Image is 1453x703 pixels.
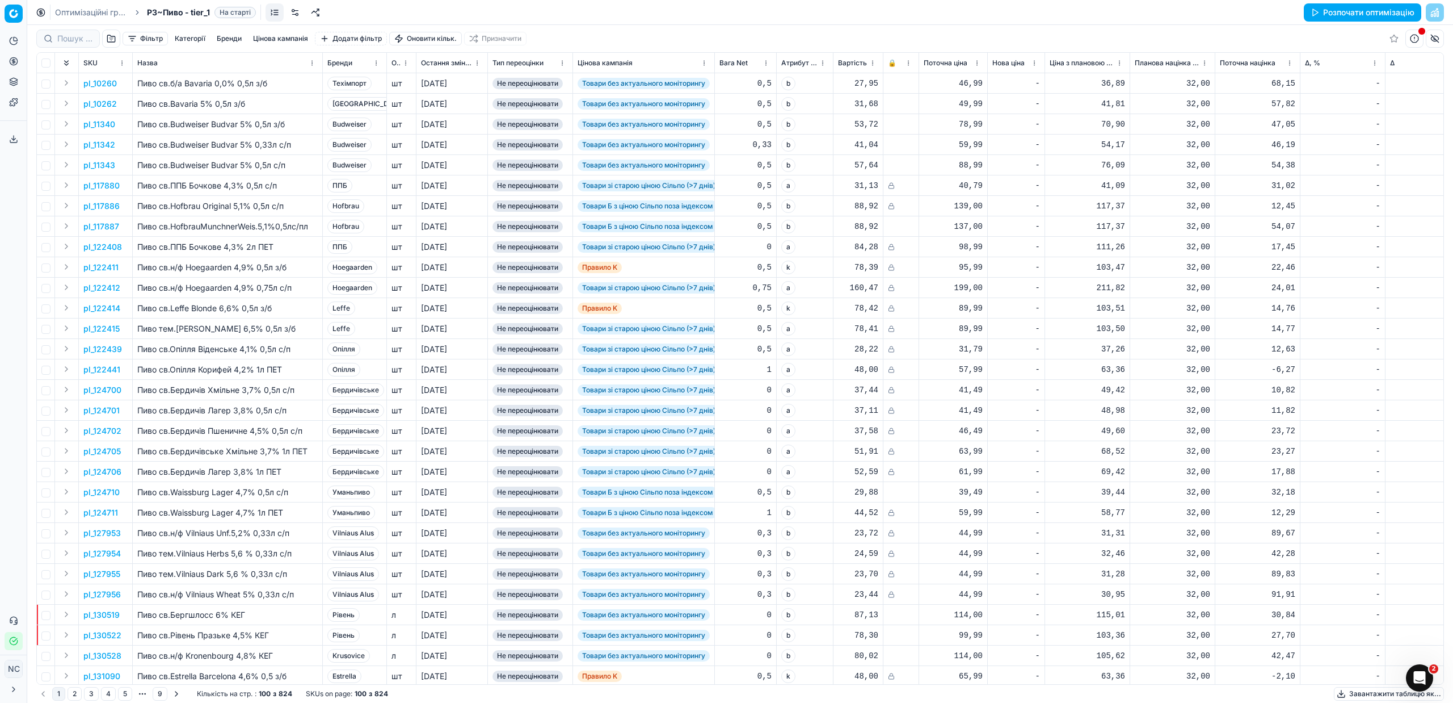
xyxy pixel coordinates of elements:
[214,7,256,18] span: На старті
[421,181,447,190] span: [DATE]
[60,76,73,90] button: Expand
[60,56,73,70] button: Expand all
[83,650,121,662] button: pl_130528
[578,119,710,130] span: Товари без актуального моніторингу
[838,160,878,171] div: 57,64
[578,58,633,68] span: Цінова кампанія
[327,77,372,90] span: Техімпорт
[1220,241,1295,253] div: 17,45
[83,180,120,191] p: pl_117880
[924,139,983,150] div: 59,99
[147,7,256,18] span: P3~Пиво - tier_1На старті
[5,660,22,677] span: NC
[83,98,117,110] p: pl_10262
[5,660,23,678] button: NC
[838,200,878,212] div: 88,92
[578,241,720,253] span: Товари зі старою ціною Сільпо (>7 днів)
[492,200,563,212] span: Не переоцінювати
[492,119,563,130] span: Не переоцінювати
[137,139,318,150] p: Пиво св.Budweiser Budvar 5% 0,33л с/п
[327,118,372,131] span: Budweiser
[924,160,983,171] div: 88,99
[83,630,121,641] p: pl_130522
[1305,98,1380,110] div: -
[83,364,120,375] button: pl_122441
[118,687,132,701] button: 5
[153,687,167,701] button: 9
[60,485,73,499] button: Expand
[60,321,73,335] button: Expand
[781,220,795,233] span: b
[1135,200,1210,212] div: 32,00
[83,241,122,253] button: pl_122408
[60,526,73,539] button: Expand
[327,220,364,233] span: Hofbrau
[60,608,73,621] button: Expand
[719,119,772,130] div: 0,5
[60,117,73,131] button: Expand
[924,98,983,110] div: 49,99
[1135,139,1210,150] div: 32,00
[60,158,73,171] button: Expand
[83,568,120,580] p: pl_127955
[83,139,115,150] button: pl_11342
[838,241,878,253] div: 84,28
[1220,78,1295,89] div: 68,15
[1305,221,1380,232] div: -
[83,78,117,89] button: pl_10260
[83,221,119,232] button: pl_117887
[421,221,447,231] span: [DATE]
[391,241,411,253] div: шт
[60,567,73,580] button: Expand
[781,179,795,193] span: a
[1050,119,1125,130] div: 70,90
[719,241,772,253] div: 0
[391,78,411,89] div: шт
[719,200,772,212] div: 0,5
[83,405,120,416] button: pl_124701
[781,77,795,90] span: b
[719,78,772,89] div: 0,5
[719,160,772,171] div: 0,5
[578,262,622,273] span: Правило K
[60,178,73,192] button: Expand
[327,158,372,172] span: Budweiser
[1220,180,1295,191] div: 31,02
[421,140,447,149] span: [DATE]
[1135,119,1210,130] div: 32,00
[1304,3,1421,22] button: Розпочати оптимізацію
[1305,180,1380,191] div: -
[924,119,983,130] div: 78,99
[83,528,121,539] button: pl_127953
[83,200,120,212] p: pl_117886
[1050,58,1114,68] span: Ціна з плановою націнкою
[279,689,292,698] strong: 824
[492,139,563,150] span: Не переоцінювати
[83,446,121,457] p: pl_124705
[781,58,817,68] span: Атрибут товару
[924,241,983,253] div: 98,99
[83,548,121,559] p: pl_127954
[838,98,878,110] div: 31,68
[992,241,1040,253] div: -
[781,97,795,111] span: b
[83,323,120,334] button: pl_122415
[492,98,563,110] span: Не переоцінювати
[391,262,411,273] div: шт
[1050,139,1125,150] div: 54,17
[83,282,120,294] button: pl_122412
[781,118,795,131] span: b
[60,587,73,601] button: Expand
[137,262,318,273] p: Пиво св.н/ф Hoegaarden 4,9% 0,5л з/б
[60,403,73,417] button: Expand
[578,180,720,191] span: Товари зі старою ціною Сільпо (>7 днів)
[123,32,168,45] button: Фільтр
[55,7,128,18] a: Оптимізаційні групи
[1305,58,1320,68] span: Δ, %
[83,384,121,396] button: pl_124700
[492,78,563,89] span: Не переоцінювати
[60,383,73,396] button: Expand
